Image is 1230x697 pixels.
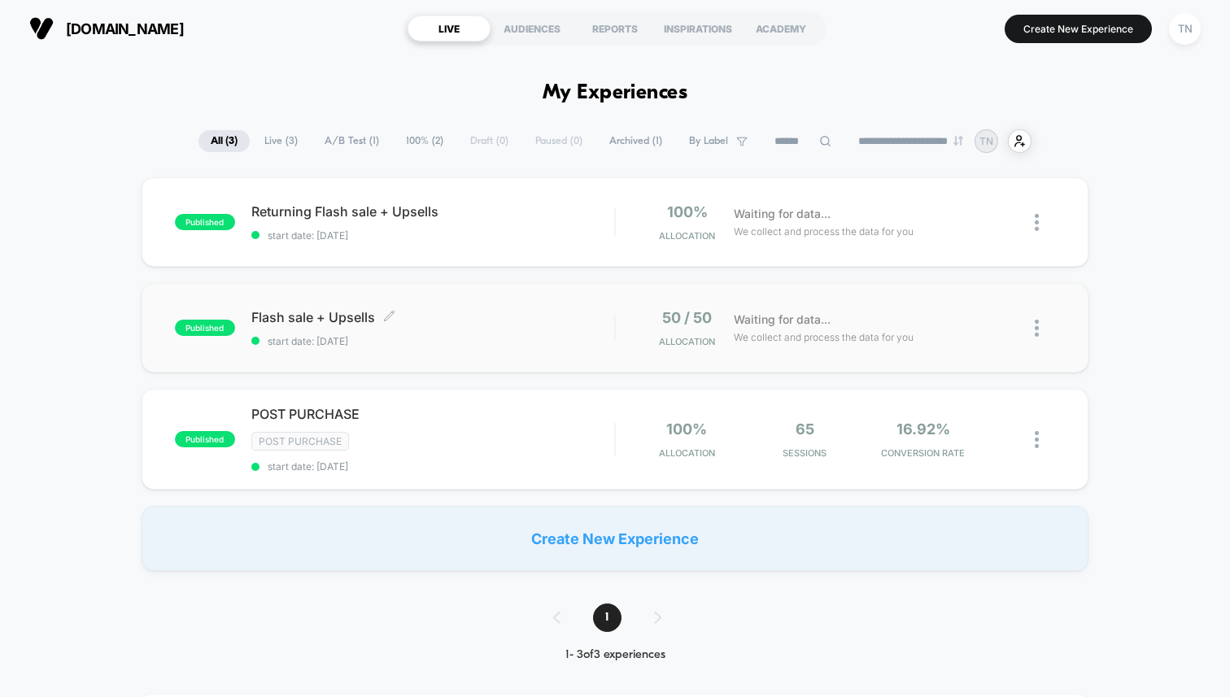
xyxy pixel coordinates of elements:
img: end [953,136,963,146]
div: AUDIENCES [491,15,574,41]
button: [DOMAIN_NAME] [24,15,189,41]
span: Allocation [659,336,715,347]
span: POST PURCHASE [251,406,614,422]
span: [DOMAIN_NAME] [66,20,184,37]
span: 1 [593,603,622,632]
span: Live ( 3 ) [252,130,310,152]
span: All ( 3 ) [198,130,250,152]
span: 100% [667,203,708,220]
span: start date: [DATE] [251,335,614,347]
span: A/B Test ( 1 ) [312,130,391,152]
span: Archived ( 1 ) [597,130,674,152]
img: close [1035,214,1039,231]
span: published [175,320,235,336]
button: TN [1164,12,1206,46]
span: Sessions [750,447,860,459]
span: Waiting for data... [734,311,831,329]
img: close [1035,431,1039,448]
span: By Label [689,135,728,147]
span: CONVERSION RATE [868,447,978,459]
span: Post Purchase [251,432,349,451]
span: Flash sale + Upsells [251,309,614,325]
span: published [175,431,235,447]
span: 16.92% [896,420,950,438]
div: Create New Experience [142,506,1088,571]
span: Allocation [659,230,715,242]
h1: My Experiences [543,81,688,105]
button: Create New Experience [1005,15,1152,43]
span: start date: [DATE] [251,460,614,473]
p: TN [979,135,993,147]
span: We collect and process the data for you [734,224,914,239]
span: Returning Flash sale + Upsells [251,203,614,220]
span: 50 / 50 [662,309,712,326]
img: close [1035,320,1039,337]
div: TN [1169,13,1201,45]
div: REPORTS [574,15,656,41]
div: ACADEMY [739,15,822,41]
span: 100% ( 2 ) [394,130,456,152]
span: start date: [DATE] [251,229,614,242]
span: 100% [666,420,707,438]
div: 1 - 3 of 3 experiences [537,648,694,662]
span: We collect and process the data for you [734,329,914,345]
img: Visually logo [29,16,54,41]
span: Allocation [659,447,715,459]
span: published [175,214,235,230]
span: Waiting for data... [734,205,831,223]
div: INSPIRATIONS [656,15,739,41]
span: 65 [796,420,814,438]
div: LIVE [408,15,491,41]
